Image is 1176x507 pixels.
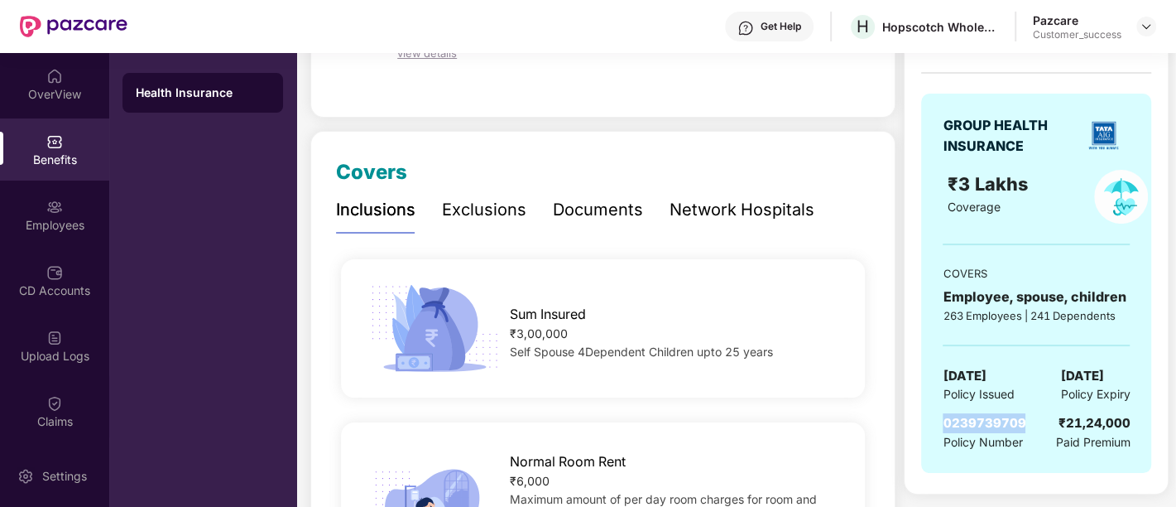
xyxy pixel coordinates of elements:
span: view details [397,46,457,60]
img: svg+xml;base64,PHN2ZyBpZD0iQ0RfQWNjb3VudHMiIGRhdGEtbmFtZT0iQ0QgQWNjb3VudHMiIHhtbG5zPSJodHRwOi8vd3... [46,264,63,281]
div: COVERS [943,265,1130,282]
span: Self Spouse 4Dependent Children upto 25 years [510,345,773,359]
img: svg+xml;base64,PHN2ZyBpZD0iQmVuZWZpdHMiIHhtbG5zPSJodHRwOi8vd3d3LnczLm9yZy8yMDAwL3N2ZyIgd2lkdGg9Ij... [46,133,63,150]
img: svg+xml;base64,PHN2ZyBpZD0iSGVscC0zMngzMiIgeG1sbnM9Imh0dHA6Ly93d3cudzMub3JnLzIwMDAvc3ZnIiB3aWR0aD... [737,20,754,36]
span: [DATE] [943,366,986,386]
span: Coverage [948,200,1001,214]
div: Inclusions [336,197,415,223]
img: New Pazcare Logo [20,16,127,37]
span: Normal Room Rent [510,451,626,472]
div: Network Hospitals [670,197,814,223]
div: Customer_success [1033,28,1121,41]
span: Policy Expiry [1060,385,1130,403]
img: insurerLogo [1082,114,1125,157]
div: 263 Employees | 241 Dependents [943,307,1130,324]
div: Health Insurance [136,84,270,101]
span: Policy Number [943,435,1022,449]
span: 0239739709 [943,415,1025,431]
div: Exclusions [442,197,526,223]
div: Documents [553,197,643,223]
div: Get Help [761,20,801,33]
img: svg+xml;base64,PHN2ZyBpZD0iSG9tZSIgeG1sbnM9Imh0dHA6Ly93d3cudzMub3JnLzIwMDAvc3ZnIiB3aWR0aD0iMjAiIG... [46,68,63,84]
img: svg+xml;base64,PHN2ZyBpZD0iRW1wbG95ZWVzIiB4bWxucz0iaHR0cDovL3d3dy53My5vcmcvMjAwMC9zdmciIHdpZHRoPS... [46,199,63,215]
span: Paid Premium [1055,433,1130,451]
span: Sum Insured [510,304,586,325]
img: icon [365,280,504,377]
div: Employee, spouse, children [943,287,1130,307]
div: Settings [37,468,92,485]
div: ₹6,000 [510,472,842,490]
div: ₹21,24,000 [1058,413,1130,433]
span: H [857,17,869,36]
span: ₹3 Lakhs [948,173,1033,195]
img: svg+xml;base64,PHN2ZyBpZD0iU2V0dGluZy0yMHgyMCIgeG1sbnM9Imh0dHA6Ly93d3cudzMub3JnLzIwMDAvc3ZnIiB3aW... [17,468,34,485]
span: Policy Issued [943,385,1014,403]
img: svg+xml;base64,PHN2ZyBpZD0iQ2xhaW0iIHhtbG5zPSJodHRwOi8vd3d3LnczLm9yZy8yMDAwL3N2ZyIgd2lkdGg9IjIwIi... [46,395,63,412]
div: ₹3,00,000 [510,325,842,343]
span: [DATE] [1060,366,1103,386]
img: svg+xml;base64,PHN2ZyBpZD0iVXBsb2FkX0xvZ3MiIGRhdGEtbmFtZT0iVXBsb2FkIExvZ3MiIHhtbG5zPSJodHRwOi8vd3... [46,330,63,346]
img: svg+xml;base64,PHN2ZyBpZD0iRHJvcGRvd24tMzJ4MzIiIHhtbG5zPSJodHRwOi8vd3d3LnczLm9yZy8yMDAwL3N2ZyIgd2... [1140,20,1153,33]
img: policyIcon [1094,170,1148,224]
div: Hopscotch Wholesale Trading Private Limited [882,19,998,35]
span: Covers [336,160,407,184]
div: Pazcare [1033,12,1121,28]
div: GROUP HEALTH INSURANCE [943,115,1077,157]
